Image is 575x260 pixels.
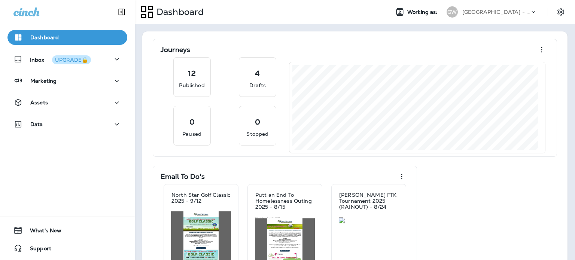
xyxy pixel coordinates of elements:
[30,121,43,127] p: Data
[255,118,260,126] p: 0
[7,52,127,67] button: InboxUPGRADE🔒
[188,70,195,77] p: 12
[182,130,201,138] p: Paused
[447,6,458,18] div: GW
[255,192,314,210] p: Putt an End To Homelessness Outing 2025 - 8/15
[7,241,127,256] button: Support
[7,117,127,132] button: Data
[7,73,127,88] button: Marketing
[171,192,231,204] p: North Star Golf Classic 2025 - 9/12
[554,5,568,19] button: Settings
[30,34,59,40] p: Dashboard
[407,9,439,15] span: Working as:
[161,46,190,53] p: Journeys
[30,100,48,105] p: Assets
[55,57,88,62] div: UPGRADE🔒
[249,82,266,89] p: Drafts
[22,227,61,236] span: What's New
[161,173,205,180] p: Email To Do's
[30,78,57,84] p: Marketing
[7,30,127,45] button: Dashboard
[462,9,530,15] p: [GEOGRAPHIC_DATA] - [GEOGRAPHIC_DATA] | [GEOGRAPHIC_DATA] | [PERSON_NAME]
[7,95,127,110] button: Assets
[246,130,268,138] p: Stopped
[189,118,195,126] p: 0
[255,70,260,77] p: 4
[30,55,91,63] p: Inbox
[339,217,399,223] img: 5cf9b740-5ec5-4f6c-b895-3729c84f73f4.jpg
[7,223,127,238] button: What's New
[22,245,51,254] span: Support
[179,82,204,89] p: Published
[153,6,204,18] p: Dashboard
[52,55,91,64] button: UPGRADE🔒
[111,4,132,19] button: Collapse Sidebar
[339,192,398,210] p: [PERSON_NAME] FTK Tournament 2025 (RAINOUT) - 8/24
